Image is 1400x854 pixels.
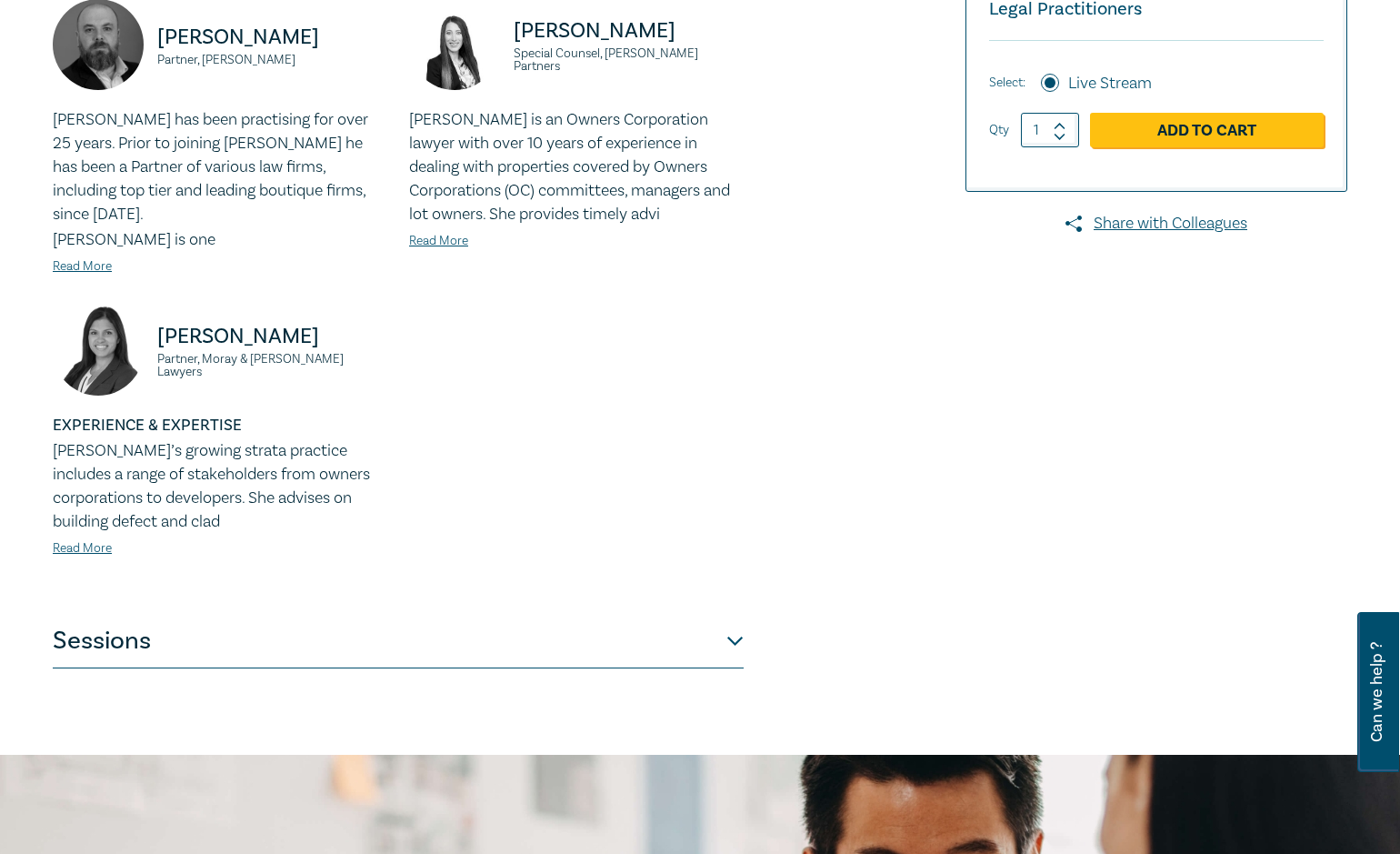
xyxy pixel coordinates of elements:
[989,120,1009,140] label: Qty
[53,415,242,436] strong: EXPERIENCE & EXPERTISE
[53,228,387,252] p: [PERSON_NAME] is one
[1090,113,1324,147] a: Add to Cart
[514,16,744,45] p: [PERSON_NAME]
[53,258,112,275] a: Read More
[53,540,112,557] a: Read More
[53,108,387,226] p: [PERSON_NAME] has been practising for over 25 years. Prior to joining [PERSON_NAME] he has been a...
[514,47,744,73] small: Special Counsel, [PERSON_NAME] Partners
[989,73,1025,93] span: Select:
[965,212,1347,236] a: Share with Colleagues
[157,353,387,378] small: Partner, Moray & [PERSON_NAME] Lawyers
[53,439,387,534] p: [PERSON_NAME]’s growing strata practice includes a range of stakeholders from owners corporations...
[53,614,744,668] button: Sessions
[1368,623,1385,761] span: Can we help ?
[1068,72,1152,95] label: Live Stream
[409,108,744,226] p: [PERSON_NAME] is an Owners Corporation lawyer with over 10 years of experience in dealing with pr...
[157,23,387,52] p: [PERSON_NAME]
[53,305,144,396] img: https://s3.ap-southeast-2.amazonaws.com/leo-cussen-store-production-content/Contacts/Fabienne%20L...
[157,322,387,351] p: [PERSON_NAME]
[409,233,468,249] a: Read More
[157,54,387,66] small: Partner, [PERSON_NAME]
[1021,113,1079,147] input: 1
